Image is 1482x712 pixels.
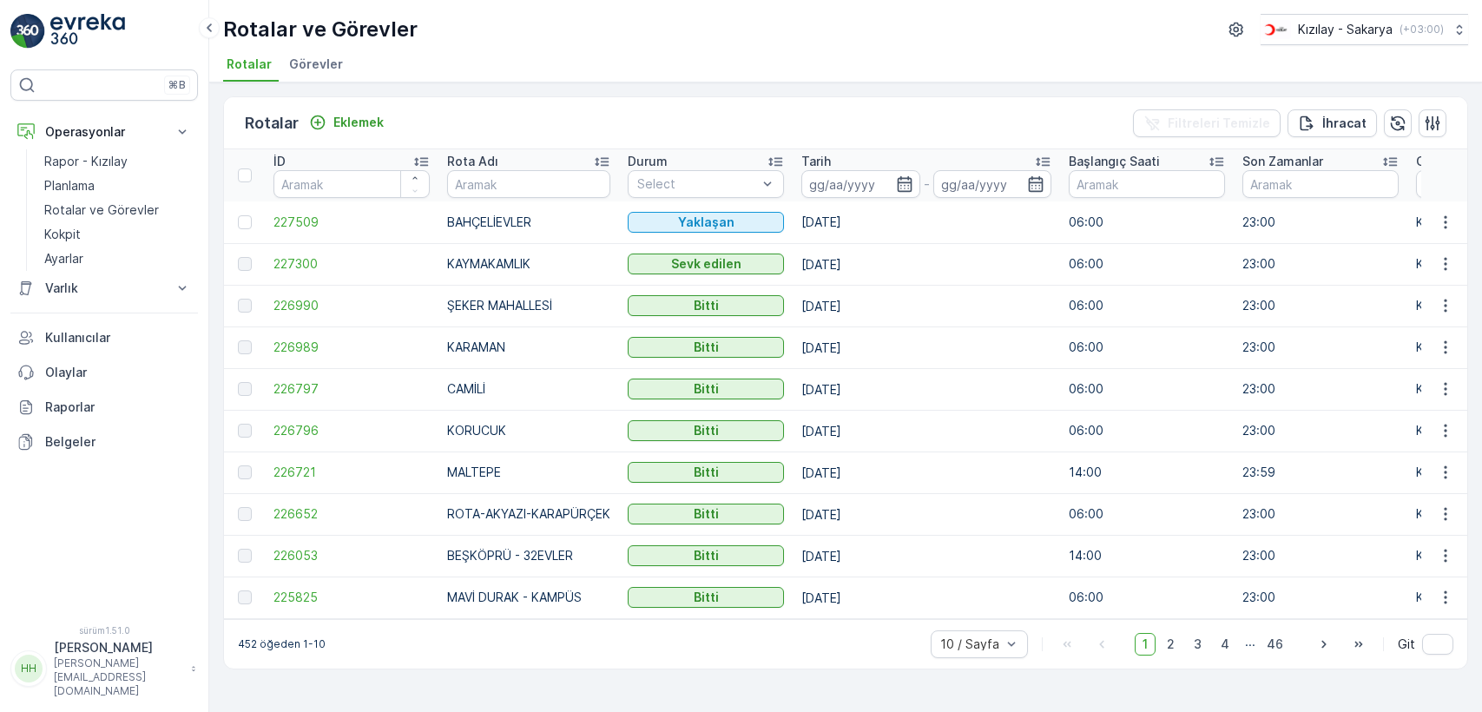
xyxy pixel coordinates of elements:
font: 227509 [273,214,319,229]
font: Operasyonlar [45,124,125,139]
font: Rapor - Kızılay [44,154,128,168]
button: Eklemek [302,112,391,133]
input: Aramak [1069,170,1225,198]
button: Bitti [628,587,784,608]
button: Bitti [628,462,784,483]
font: [DATE] [801,424,841,438]
font: Varlık [45,280,78,295]
font: Kızılay - Sakarya [1298,22,1393,36]
font: Filtreleri Temizle [1168,115,1270,130]
a: 226989 [273,339,430,356]
font: 06:00 [1069,506,1103,521]
font: [PERSON_NAME][EMAIL_ADDRESS][DOMAIN_NAME] [54,656,146,697]
font: 227300 [273,256,318,271]
div: Seçili Satırı Değiştir [238,507,252,521]
div: Seçili Satırı Değiştir [238,215,252,229]
font: 14:00 [1069,465,1102,479]
font: Bitti [694,506,719,521]
a: Belgeler [10,425,198,459]
font: [DATE] [801,340,841,355]
font: MALTEPE [447,465,501,479]
font: Kullanıcılar [45,330,110,345]
font: Rotalar [245,114,299,132]
button: HH[PERSON_NAME][PERSON_NAME][EMAIL_ADDRESS][DOMAIN_NAME] [10,639,198,698]
a: Kokpit [37,222,198,247]
font: 225825 [273,590,318,604]
div: Seçili Satırı Değiştir [238,382,252,396]
font: 23:00 [1242,506,1275,521]
font: Rotalar ve Görevler [44,202,159,217]
div: Seçili Satırı Değiştir [238,465,252,479]
font: Bitti [694,381,719,396]
button: Bitti [628,379,784,399]
font: 06:00 [1069,214,1103,229]
font: 226721 [273,465,316,479]
font: 226053 [273,548,318,563]
font: [DATE] [801,549,841,564]
font: [DATE] [801,507,841,522]
font: Bitti [694,465,719,479]
input: gg/aa/yyyy [801,170,920,198]
div: Seçili Satırı Değiştir [238,299,252,313]
font: sürüm [79,625,105,636]
a: Olaylar [10,355,198,390]
button: Varlık [10,271,198,306]
font: Belgeler [45,434,96,449]
img: logo [10,14,45,49]
font: 23:00 [1242,340,1275,354]
button: Bitti [628,420,784,441]
font: [DATE] [801,257,841,272]
div: Seçili Satırı Değiştir [238,424,252,438]
a: 226796 [273,422,430,439]
a: 226797 [273,380,430,398]
font: Yaklaşan [678,214,734,229]
font: 23:00 [1242,548,1275,563]
a: 225825 [273,589,430,606]
font: 06:00 [1069,590,1103,604]
button: Yaklaşan [628,212,784,233]
font: 452 öğeden 1-10 [238,637,326,650]
font: Son Zamanlar [1242,154,1323,168]
font: Bitti [694,590,719,604]
p: Select [637,175,757,193]
button: Bitti [628,337,784,358]
input: Aramak [1242,170,1399,198]
font: Ayarlar [44,251,83,266]
font: 23:00 [1242,298,1275,313]
font: 06:00 [1069,340,1103,354]
font: 23:00 [1242,423,1275,438]
font: [DATE] [801,299,841,313]
font: ) [1440,23,1444,36]
font: 23:00 [1242,256,1275,271]
div: Seçili Satırı Değiştir [238,590,252,604]
font: Bitti [694,548,719,563]
button: Bitti [628,545,784,566]
font: 226989 [273,340,319,354]
font: 226990 [273,298,319,313]
font: MAVİ DURAK - KAMPÜS [447,590,582,604]
font: Rotalar [227,56,272,71]
font: KORUCUK [447,423,506,438]
font: KAYMAKAMLIK [447,256,530,271]
img: logo_light-DOdMpM7g.png [50,14,125,49]
font: - [924,175,930,193]
a: 226053 [273,547,430,564]
font: 226796 [273,423,319,438]
font: 06:00 [1069,298,1103,313]
button: Sevk edilen [628,254,784,274]
font: [DATE] [801,590,841,605]
input: Aramak [273,170,430,198]
font: CAMİLİ [447,381,485,396]
font: 23:00 [1242,590,1275,604]
font: [DATE] [801,382,841,397]
font: 06:00 [1069,256,1103,271]
input: gg/aa/yyyy [933,170,1052,198]
font: 2 [1167,636,1175,651]
a: Planlama [37,174,198,198]
button: Kızılay - Sakarya(+03:00) [1261,14,1468,45]
font: Bitti [694,340,719,354]
font: BEŞKÖPRÜ - 32EVLER [447,548,573,563]
font: Olaylar [45,365,87,379]
font: Rota Adı [447,154,498,168]
button: Filtreleri Temizle [1133,109,1281,137]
